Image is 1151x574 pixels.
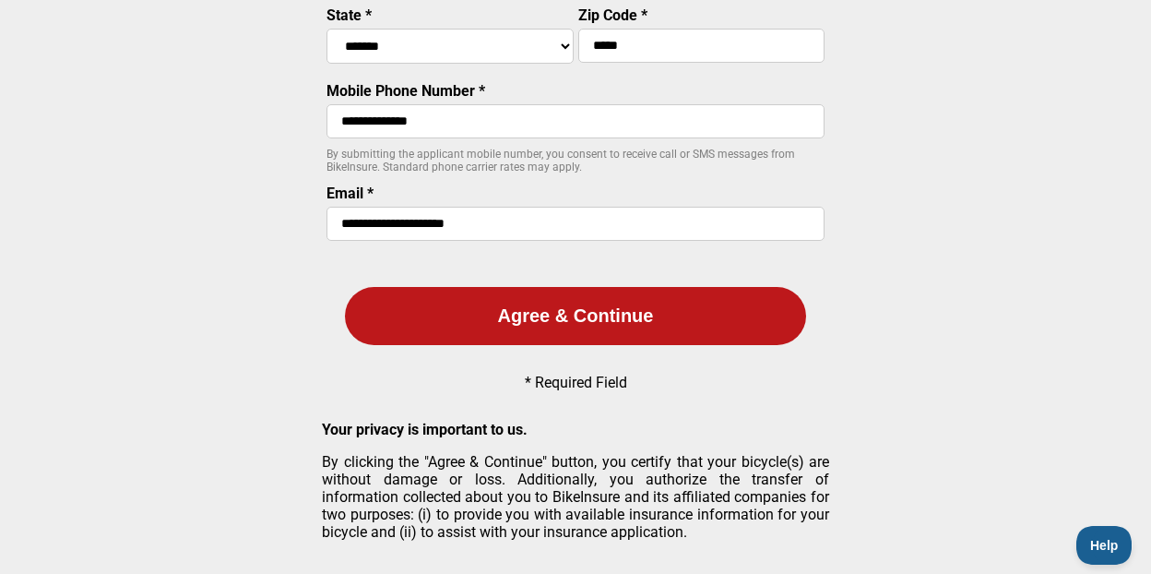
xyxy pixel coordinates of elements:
label: Mobile Phone Number * [326,82,485,100]
iframe: Toggle Customer Support [1076,526,1133,565]
p: By submitting the applicant mobile number, you consent to receive call or SMS messages from BikeI... [326,148,825,173]
label: Zip Code * [578,6,647,24]
button: Agree & Continue [345,287,806,345]
p: * Required Field [525,374,627,391]
label: State * [326,6,372,24]
strong: Your privacy is important to us. [322,421,528,438]
p: By clicking the "Agree & Continue" button, you certify that your bicycle(s) are without damage or... [322,453,829,541]
label: Email * [326,185,374,202]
